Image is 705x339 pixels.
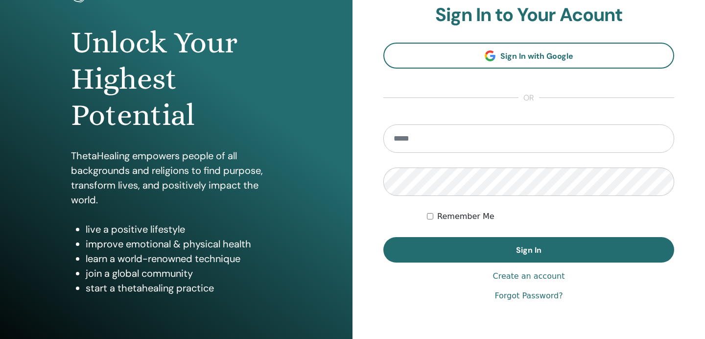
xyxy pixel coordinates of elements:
a: Forgot Password? [494,290,563,302]
span: Sign In with Google [500,51,573,61]
span: or [518,92,539,104]
li: start a thetahealing practice [86,281,282,295]
h1: Unlock Your Highest Potential [71,24,282,134]
p: ThetaHealing empowers people of all backgrounds and religions to find purpose, transform lives, a... [71,148,282,207]
h2: Sign In to Your Acount [383,4,674,26]
label: Remember Me [437,211,494,222]
li: join a global community [86,266,282,281]
li: improve emotional & physical health [86,237,282,251]
a: Sign In with Google [383,43,674,69]
span: Sign In [516,245,541,255]
li: live a positive lifestyle [86,222,282,237]
li: learn a world-renowned technique [86,251,282,266]
button: Sign In [383,237,674,263]
a: Create an account [493,270,564,282]
div: Keep me authenticated indefinitely or until I manually logout [427,211,674,222]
